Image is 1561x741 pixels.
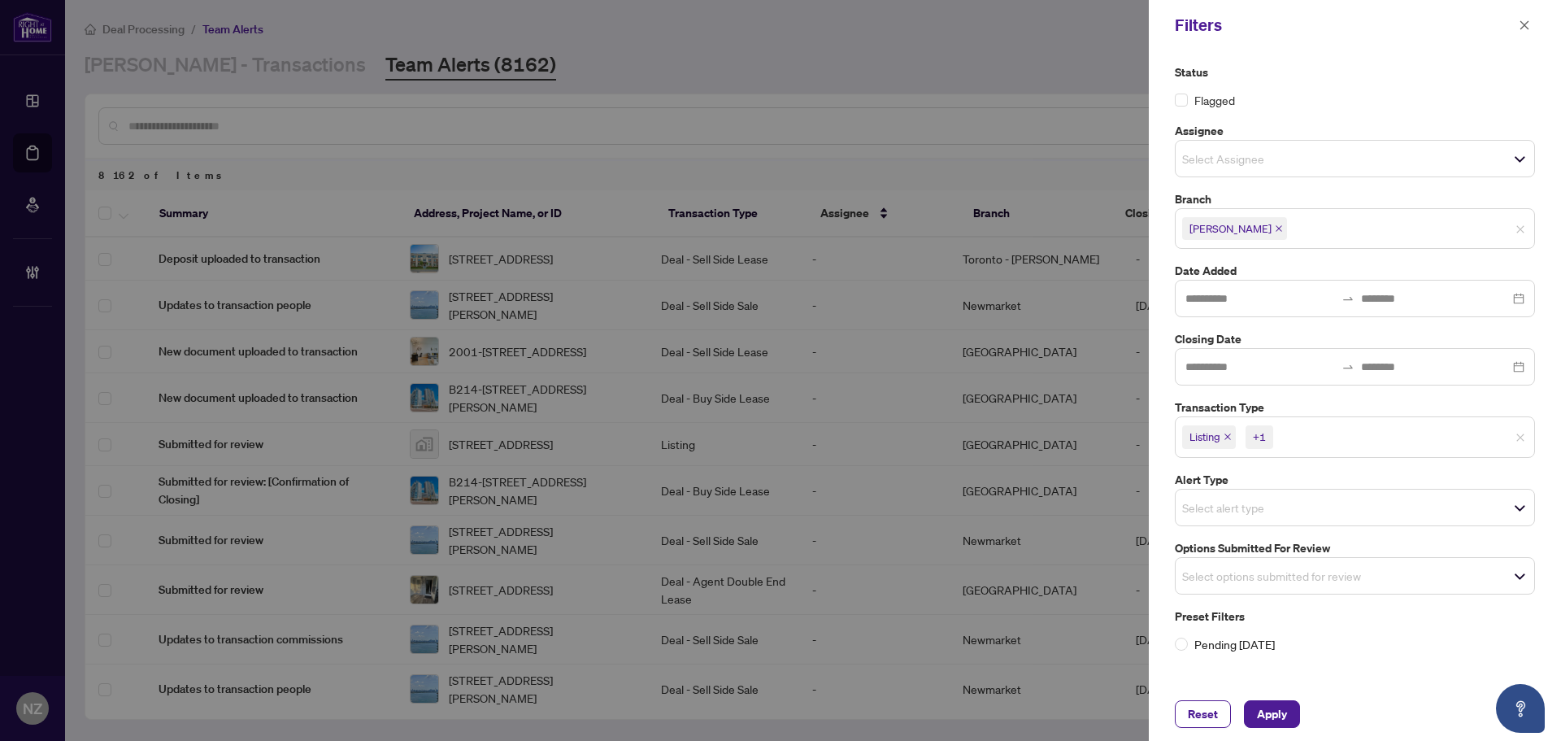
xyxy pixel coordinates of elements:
[1175,399,1535,416] label: Transaction Type
[1175,471,1535,489] label: Alert Type
[1519,20,1530,31] span: close
[1244,700,1300,728] button: Apply
[1188,635,1281,653] span: Pending [DATE]
[1189,429,1220,445] span: Listing
[1341,360,1354,373] span: swap-right
[1253,429,1266,445] div: +1
[1341,292,1354,305] span: to
[1188,701,1218,727] span: Reset
[1175,700,1231,728] button: Reset
[1275,224,1283,233] span: close
[1175,13,1514,37] div: Filters
[1175,330,1535,348] label: Closing Date
[1175,262,1535,280] label: Date Added
[1182,217,1287,240] span: Vaughan
[1175,122,1535,140] label: Assignee
[1341,360,1354,373] span: to
[1175,63,1535,81] label: Status
[1189,220,1272,237] span: [PERSON_NAME]
[1257,701,1287,727] span: Apply
[1175,608,1535,625] label: Preset Filters
[1224,433,1232,441] span: close
[1175,190,1535,208] label: Branch
[1341,292,1354,305] span: swap-right
[1194,91,1235,109] span: Flagged
[1182,425,1236,448] span: Listing
[1496,684,1545,733] button: Open asap
[1515,433,1525,442] span: close
[1515,224,1525,234] span: close
[1175,539,1535,557] label: Options Submitted for Review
